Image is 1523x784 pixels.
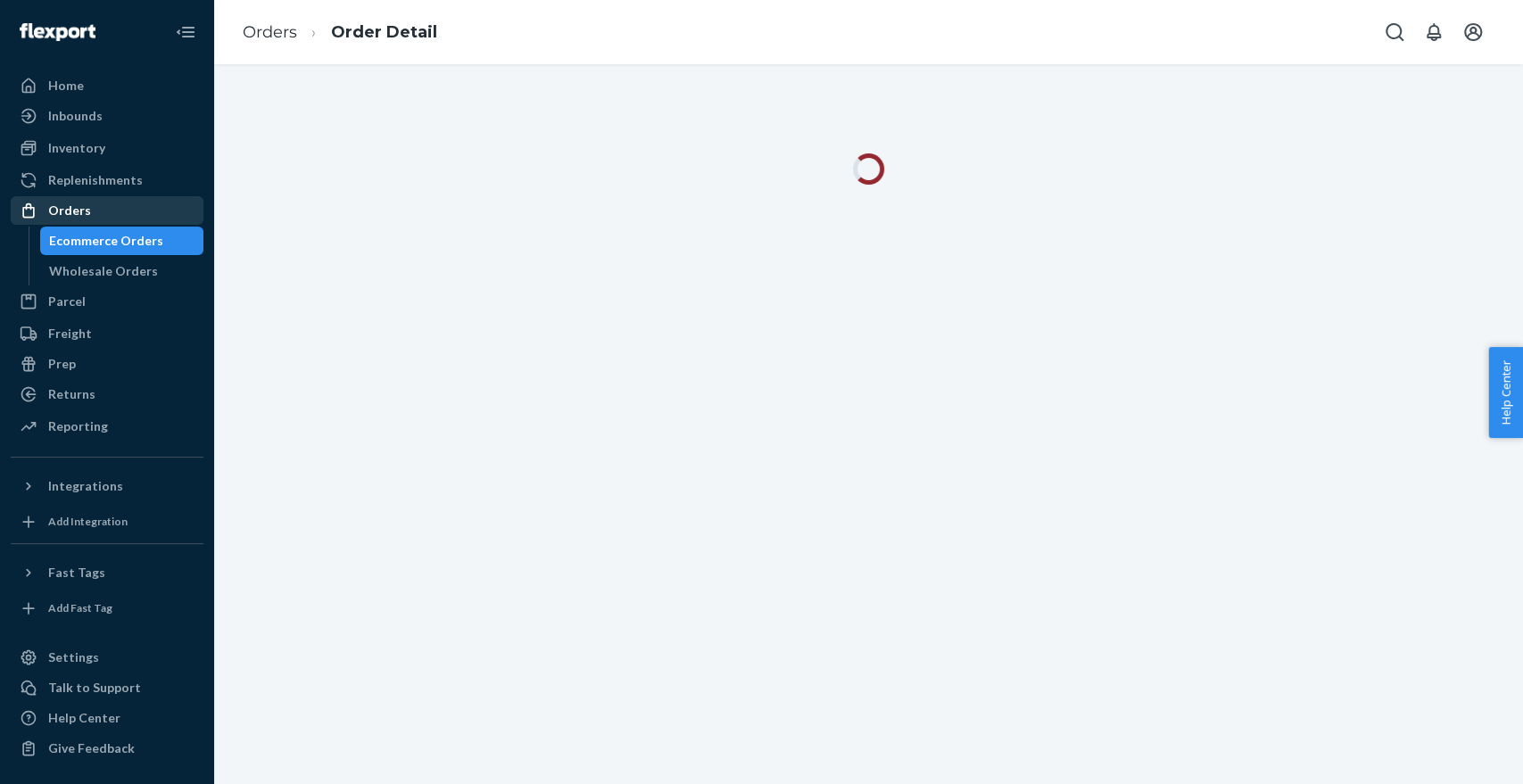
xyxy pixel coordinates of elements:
[11,71,203,100] a: Home
[48,739,135,757] div: Give Feedback
[331,22,437,42] a: Order Detail
[48,171,143,189] div: Replenishments
[49,232,163,250] div: Ecommerce Orders
[243,22,297,42] a: Orders
[48,385,95,403] div: Returns
[11,643,203,672] a: Settings
[48,107,103,125] div: Inbounds
[168,14,203,50] button: Close Navigation
[11,102,203,130] a: Inbounds
[48,417,108,435] div: Reporting
[48,648,99,666] div: Settings
[11,558,203,587] button: Fast Tags
[11,166,203,194] a: Replenishments
[11,350,203,378] a: Prep
[40,227,204,255] a: Ecommerce Orders
[48,600,112,615] div: Add Fast Tag
[11,472,203,500] button: Integrations
[1377,14,1412,50] button: Open Search Box
[11,319,203,348] a: Freight
[1416,14,1452,50] button: Open notifications
[48,325,92,342] div: Freight
[11,196,203,225] a: Orders
[48,709,120,727] div: Help Center
[40,257,204,285] a: Wholesale Orders
[48,139,105,157] div: Inventory
[48,202,91,219] div: Orders
[48,679,141,697] div: Talk to Support
[20,23,95,41] img: Flexport logo
[49,262,158,280] div: Wholesale Orders
[48,564,105,582] div: Fast Tags
[11,134,203,162] a: Inventory
[48,355,76,373] div: Prep
[48,293,86,310] div: Parcel
[1455,14,1491,50] button: Open account menu
[11,508,203,536] a: Add Integration
[11,287,203,316] a: Parcel
[11,734,203,763] button: Give Feedback
[11,380,203,409] a: Returns
[11,594,203,623] a: Add Fast Tag
[48,477,123,495] div: Integrations
[11,673,203,702] a: Talk to Support
[48,77,84,95] div: Home
[1488,347,1523,438] button: Help Center
[228,6,451,59] ol: breadcrumbs
[48,514,128,529] div: Add Integration
[11,412,203,441] a: Reporting
[11,704,203,732] a: Help Center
